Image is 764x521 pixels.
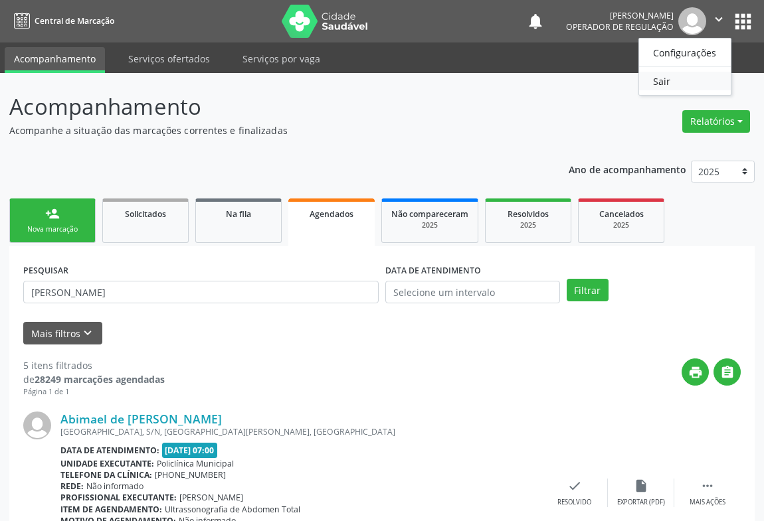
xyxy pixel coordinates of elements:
a: Serviços ofertados [119,47,219,70]
b: Rede: [60,481,84,492]
span: [PERSON_NAME] [179,492,243,503]
span: Na fila [226,208,251,220]
a: Configurações [639,43,731,62]
label: PESQUISAR [23,260,68,281]
input: Selecione um intervalo [385,281,560,303]
button: Relatórios [682,110,750,133]
span: Central de Marcação [35,15,114,27]
span: Agendados [310,208,353,220]
button:  [706,7,731,35]
span: Operador de regulação [566,21,674,33]
a: Serviços por vaga [233,47,330,70]
span: Não compareceram [391,208,468,220]
button: print [682,358,709,386]
img: img [23,411,51,439]
a: Central de Marcação [9,10,114,32]
a: Abimael de [PERSON_NAME] [60,411,222,426]
div: Página 1 de 1 [23,386,165,398]
img: img [678,7,706,35]
span: Solicitados [125,208,166,220]
strong: 28249 marcações agendadas [35,373,165,386]
div: 5 itens filtrados [23,358,165,372]
b: Unidade executante: [60,458,154,469]
span: Cancelados [599,208,644,220]
a: Acompanhamento [5,47,105,73]
div: [PERSON_NAME] [566,10,674,21]
i: check [567,479,582,493]
div: 2025 [391,220,468,230]
button: Mais filtroskeyboard_arrow_down [23,322,102,345]
p: Ano de acompanhamento [569,161,686,177]
div: Mais ações [690,498,725,507]
div: Nova marcação [19,224,86,234]
i:  [712,12,726,27]
ul:  [638,38,731,96]
b: Data de atendimento: [60,445,159,456]
div: 2025 [588,220,654,230]
div: 2025 [495,220,561,230]
div: [GEOGRAPHIC_DATA], S/N, [GEOGRAPHIC_DATA][PERSON_NAME], [GEOGRAPHIC_DATA] [60,426,541,437]
p: Acompanhamento [9,90,531,123]
i:  [720,365,735,380]
span: Policlínica Municipal [157,458,234,469]
button: apps [731,10,755,33]
div: de [23,372,165,386]
button: notifications [526,12,545,31]
a: Sair [639,72,731,90]
div: Exportar (PDF) [617,498,665,507]
label: DATA DE ATENDIMENTO [385,260,481,281]
span: [PHONE_NUMBER] [155,469,226,481]
i: insert_drive_file [634,479,648,493]
div: Resolvido [557,498,591,507]
div: person_add [45,206,60,221]
i:  [700,479,715,493]
b: Telefone da clínica: [60,469,152,481]
button: Filtrar [567,279,609,301]
i: print [688,365,703,380]
b: Item de agendamento: [60,504,162,515]
p: Acompanhe a situação das marcações correntes e finalizadas [9,123,531,137]
input: Nome, CNS [23,281,379,303]
b: Profissional executante: [60,492,177,503]
span: Ultrassonografia de Abdomen Total [165,504,300,515]
button:  [714,358,741,386]
span: Resolvidos [508,208,549,220]
span: [DATE] 07:00 [162,443,218,458]
span: Não informado [86,481,143,492]
i: keyboard_arrow_down [80,326,95,340]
